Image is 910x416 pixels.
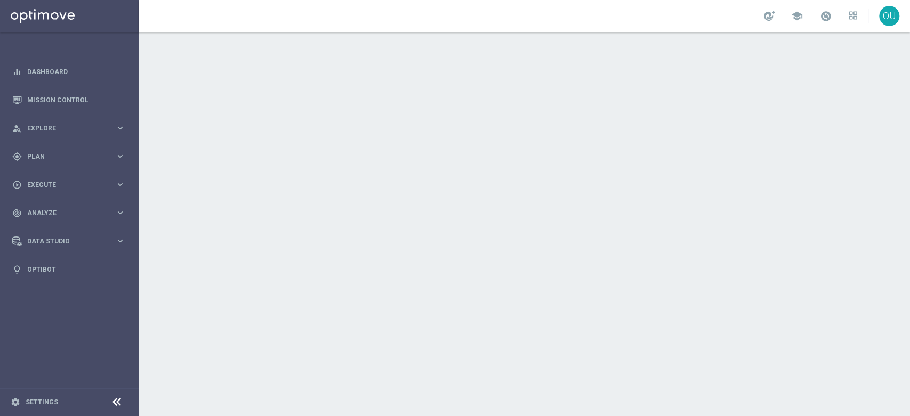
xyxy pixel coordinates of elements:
i: settings [11,397,20,407]
div: Data Studio [12,236,115,246]
i: keyboard_arrow_right [115,123,125,133]
i: equalizer [12,67,22,77]
button: person_search Explore keyboard_arrow_right [12,124,126,133]
div: Optibot [12,255,125,283]
span: Explore [27,125,115,132]
i: person_search [12,124,22,133]
button: track_changes Analyze keyboard_arrow_right [12,209,126,217]
span: Analyze [27,210,115,216]
a: Mission Control [27,86,125,114]
i: keyboard_arrow_right [115,180,125,190]
button: gps_fixed Plan keyboard_arrow_right [12,152,126,161]
i: play_circle_outline [12,180,22,190]
button: Data Studio keyboard_arrow_right [12,237,126,246]
i: keyboard_arrow_right [115,208,125,218]
div: Plan [12,152,115,161]
a: Settings [26,399,58,405]
div: OU [879,6,899,26]
span: Execute [27,182,115,188]
div: Analyze [12,208,115,218]
div: Mission Control [12,86,125,114]
i: keyboard_arrow_right [115,236,125,246]
a: Dashboard [27,58,125,86]
div: Dashboard [12,58,125,86]
a: Optibot [27,255,125,283]
span: Plan [27,153,115,160]
i: track_changes [12,208,22,218]
button: play_circle_outline Execute keyboard_arrow_right [12,181,126,189]
i: gps_fixed [12,152,22,161]
button: lightbulb Optibot [12,265,126,274]
button: Mission Control [12,96,126,104]
span: Data Studio [27,238,115,244]
i: lightbulb [12,265,22,274]
i: keyboard_arrow_right [115,151,125,161]
div: Execute [12,180,115,190]
span: school [791,10,803,22]
div: Explore [12,124,115,133]
button: equalizer Dashboard [12,68,126,76]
